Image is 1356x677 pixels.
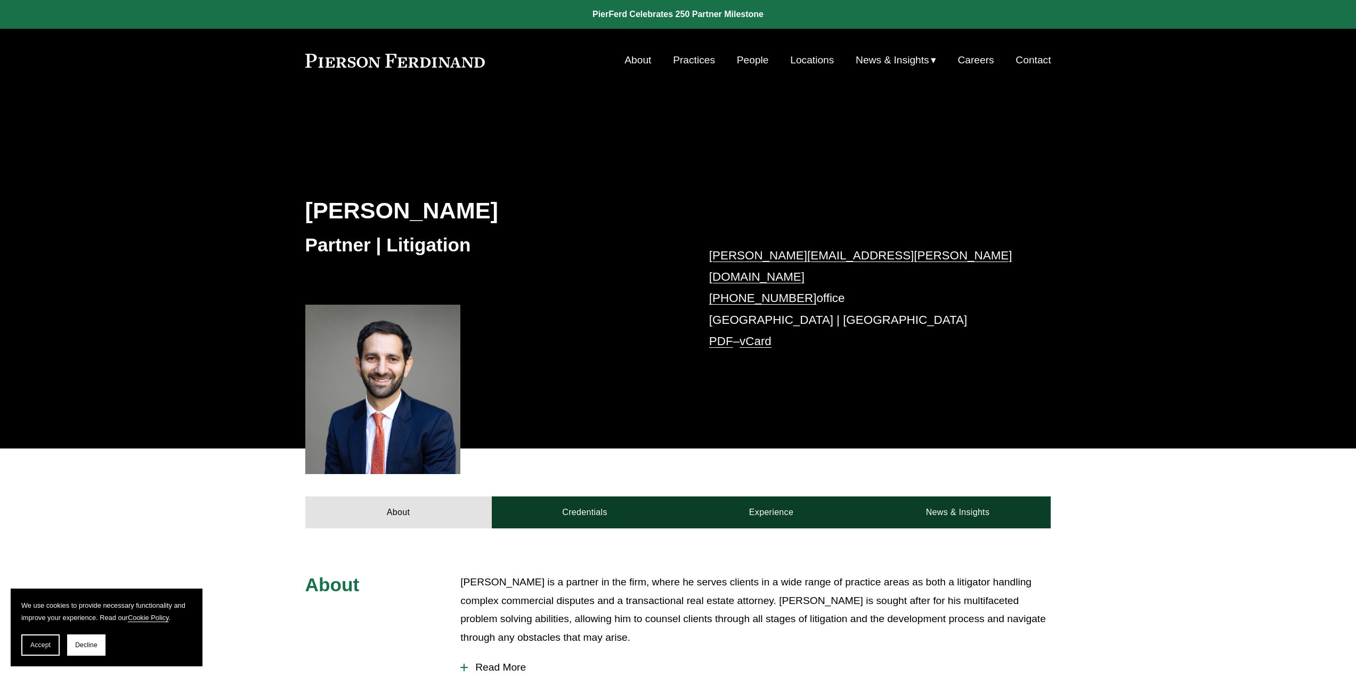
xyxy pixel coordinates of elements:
a: Contact [1016,50,1051,70]
section: Cookie banner [11,589,202,666]
a: News & Insights [864,496,1051,528]
span: Read More [468,662,1051,673]
p: We use cookies to provide necessary functionality and improve your experience. Read our . [21,599,192,624]
a: Practices [673,50,715,70]
a: [PERSON_NAME][EMAIL_ADDRESS][PERSON_NAME][DOMAIN_NAME] [709,249,1012,283]
a: Credentials [492,496,678,528]
a: Experience [678,496,865,528]
a: [PHONE_NUMBER] [709,291,817,305]
a: About [305,496,492,528]
h2: [PERSON_NAME] [305,197,678,224]
a: folder dropdown [856,50,936,70]
span: Decline [75,641,98,649]
button: Decline [67,634,105,656]
a: PDF [709,335,733,348]
a: Locations [790,50,834,70]
h3: Partner | Litigation [305,233,678,257]
span: About [305,574,360,595]
p: office [GEOGRAPHIC_DATA] | [GEOGRAPHIC_DATA] – [709,245,1020,353]
a: vCard [740,335,772,348]
a: Cookie Policy [128,614,169,622]
a: About [624,50,651,70]
span: News & Insights [856,51,929,70]
a: People [737,50,769,70]
button: Accept [21,634,60,656]
p: [PERSON_NAME] is a partner in the firm, where he serves clients in a wide range of practice areas... [460,573,1051,647]
a: Careers [957,50,994,70]
span: Accept [30,641,51,649]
